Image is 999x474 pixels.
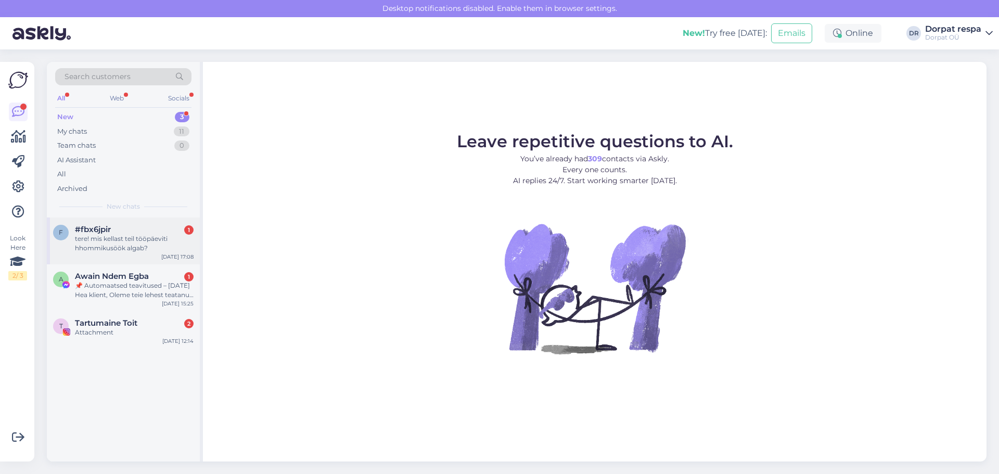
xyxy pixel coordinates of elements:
[174,140,189,151] div: 0
[925,25,981,33] div: Dorpat respa
[825,24,881,43] div: Online
[75,225,111,234] span: #fbx6jpir
[457,131,733,151] span: Leave repetitive questions to AI.
[59,322,63,330] span: T
[457,153,733,186] p: You’ve already had contacts via Askly. Every one counts. AI replies 24/7. Start working smarter [...
[75,328,194,337] div: Attachment
[906,26,921,41] div: DR
[8,234,27,280] div: Look Here
[57,112,73,122] div: New
[57,126,87,137] div: My chats
[57,140,96,151] div: Team chats
[108,92,126,105] div: Web
[588,154,602,163] b: 309
[683,27,767,40] div: Try free [DATE]:
[175,112,189,122] div: 3
[162,300,194,308] div: [DATE] 15:25
[161,253,194,261] div: [DATE] 17:08
[501,195,688,382] img: No Chat active
[55,92,67,105] div: All
[8,271,27,280] div: 2 / 3
[75,234,194,253] div: tere! mis kellast teil tööpäeviti hhommikusöök algab?
[925,25,993,42] a: Dorpat respaDorpat OÜ
[162,337,194,345] div: [DATE] 12:14
[8,70,28,90] img: Askly Logo
[771,23,812,43] button: Emails
[75,272,149,281] span: Awain Ndem Egba
[65,71,131,82] span: Search customers
[59,228,63,236] span: f
[57,184,87,194] div: Archived
[166,92,191,105] div: Socials
[184,272,194,281] div: 1
[683,28,705,38] b: New!
[107,202,140,211] span: New chats
[75,318,137,328] span: Tartumaine Toit
[174,126,189,137] div: 11
[75,281,194,300] div: 📌 Automaatsed teavitused – [DATE] Hea klient, Oleme teie lehest teatanud ja võime teie konto ajut...
[184,319,194,328] div: 2
[59,275,63,283] span: A
[57,169,66,180] div: All
[57,155,96,165] div: AI Assistant
[184,225,194,235] div: 1
[925,33,981,42] div: Dorpat OÜ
